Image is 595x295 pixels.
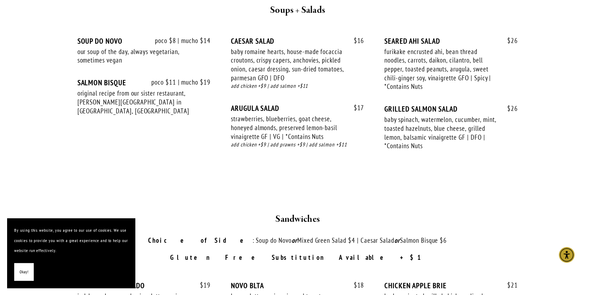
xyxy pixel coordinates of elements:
[275,213,320,225] strong: Sandwiches
[500,104,518,113] span: 26
[77,78,211,87] div: SALMON BISQUE
[384,104,518,113] div: GRILLED SALMON SALAD
[559,247,574,263] div: Accessibility Menu
[14,263,34,281] button: Okay!
[231,37,364,45] div: CAESAR SALAD
[292,236,297,245] em: or
[231,104,364,113] div: ARUGULA SALAD
[14,225,128,256] p: By using this website, you agree to our use of cookies. We use cookies to provide you with a grea...
[353,281,357,289] span: $
[507,281,511,289] span: $
[500,281,518,289] span: 21
[507,104,511,113] span: $
[77,281,211,290] div: TURKEY AND AVOCADO
[144,78,211,86] span: poco $11 | mucho $19
[384,47,497,91] div: furikake encrusted ahi, bean thread noodles, carrots, daikon, cilantro, bell pepper, toasted pean...
[507,36,511,45] span: $
[148,236,252,245] strong: Choice of Side
[77,89,190,115] div: original recipe from our sister restaurant, [PERSON_NAME][GEOGRAPHIC_DATA] in [GEOGRAPHIC_DATA], ...
[77,37,211,45] div: SOUP DO NOVO
[394,236,400,245] em: or
[384,281,518,290] div: CHICKEN APPLE BRIE
[353,103,357,112] span: $
[346,104,364,112] span: 17
[170,253,425,262] strong: Gluten Free Substitution Available +$1
[231,82,364,90] div: add chicken +$9 | add salmon +$11
[384,115,497,150] div: baby spinach, watermelon, cucumber, mint, toasted hazelnuts, blue cheese, grilled lemon, balsamic...
[270,4,325,16] strong: Soups + Salads
[231,141,364,149] div: add chicken +$9 | add prawns +$9 | add salmon +$11
[20,267,28,277] span: Okay!
[231,47,344,82] div: baby romaine hearts, house-made focaccia croutons, crispy capers, anchovies, pickled onion, caesa...
[384,37,518,45] div: SEARED AHI SALAD
[200,281,204,289] span: $
[148,37,211,45] span: poco $8 | mucho $14
[231,114,344,141] div: strawberries, blueberries, goat cheese, honeyed almonds, preserved lemon-basil vinaigrette GF | V...
[346,37,364,45] span: 16
[193,281,211,289] span: 19
[346,281,364,289] span: 18
[353,36,357,45] span: $
[91,235,505,246] p: : Soup do Novo Mixed Green Salad $4 | Caesar Salad Salmon Bisque $6
[7,218,135,288] section: Cookie banner
[231,281,364,290] div: NOVO BLTA
[500,37,518,45] span: 26
[77,47,190,65] div: our soup of the day, always vegetarian, sometimes vegan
